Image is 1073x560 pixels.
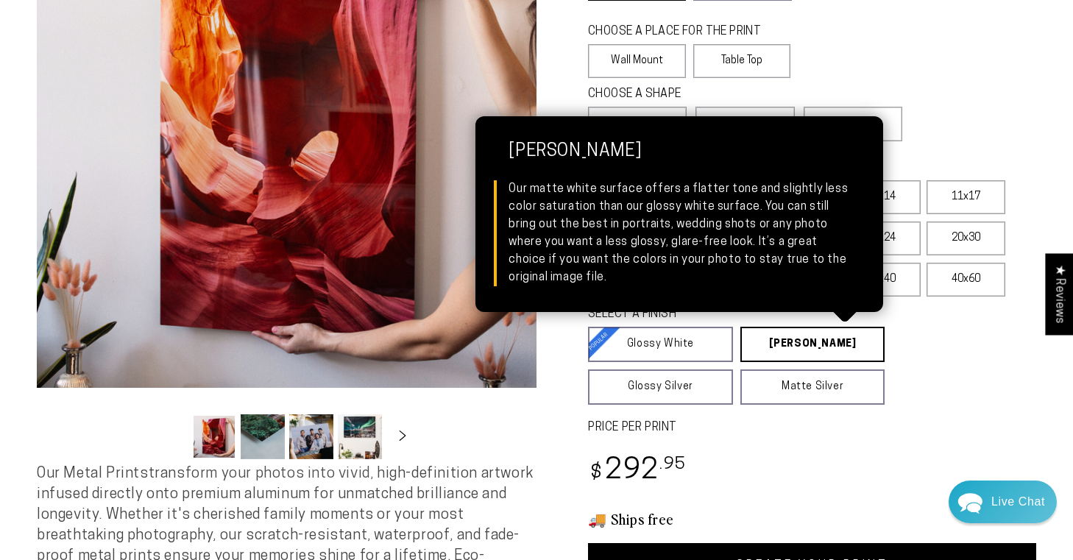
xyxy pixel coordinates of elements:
legend: CHOOSE A PLACE FOR THE PRINT [588,24,777,40]
div: Click to open Judge.me floating reviews tab [1045,253,1073,335]
a: [PERSON_NAME] [740,327,885,362]
label: 20x30 [927,221,1005,255]
label: 40x60 [927,263,1005,297]
label: PRICE PER PRINT [588,419,1036,436]
legend: SELECT A FINISH [588,306,851,323]
label: 11x17 [927,180,1005,214]
div: Contact Us Directly [991,481,1045,523]
button: Load image 3 in gallery view [289,414,333,459]
a: Glossy White [588,327,733,362]
h3: 🚚 Ships free [588,509,1036,528]
a: Matte Silver [740,369,885,405]
button: Slide left [155,420,188,453]
sup: .95 [659,456,686,473]
button: Load image 2 in gallery view [241,414,285,459]
legend: CHOOSE A SHAPE [588,86,779,103]
button: Slide right [386,420,419,453]
strong: [PERSON_NAME] [509,142,850,180]
div: Our matte white surface offers a flatter tone and slightly less color saturation than our glossy ... [509,180,850,286]
span: $ [590,464,603,483]
button: Load image 4 in gallery view [338,414,382,459]
button: Load image 1 in gallery view [192,414,236,459]
label: Wall Mount [588,44,686,78]
span: Rectangle [608,116,667,133]
bdi: 292 [588,457,686,486]
div: Chat widget toggle [949,481,1057,523]
label: Table Top [693,44,791,78]
a: Glossy Silver [588,369,733,405]
span: Square [725,116,765,133]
